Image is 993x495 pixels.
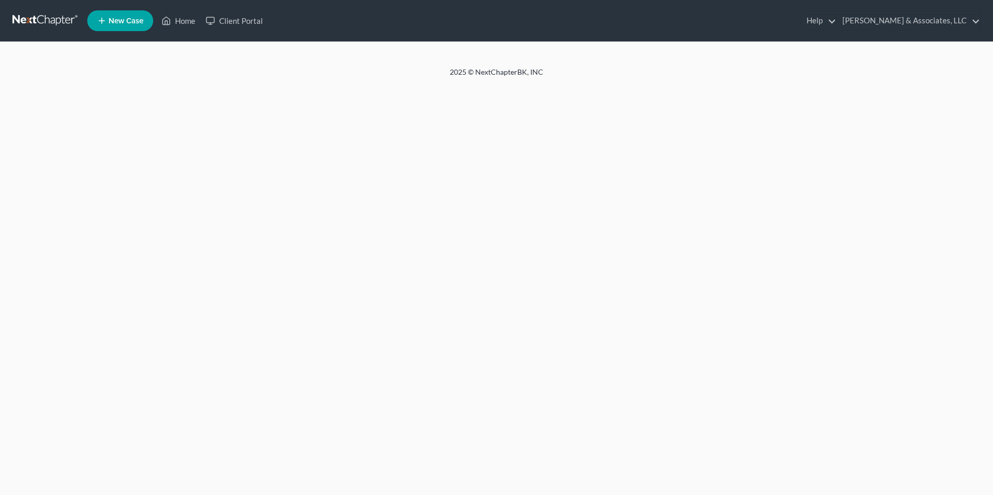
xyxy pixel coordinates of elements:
[156,11,200,30] a: Home
[87,10,153,31] new-legal-case-button: New Case
[837,11,980,30] a: [PERSON_NAME] & Associates, LLC
[801,11,836,30] a: Help
[200,11,268,30] a: Client Portal
[200,67,793,86] div: 2025 © NextChapterBK, INC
